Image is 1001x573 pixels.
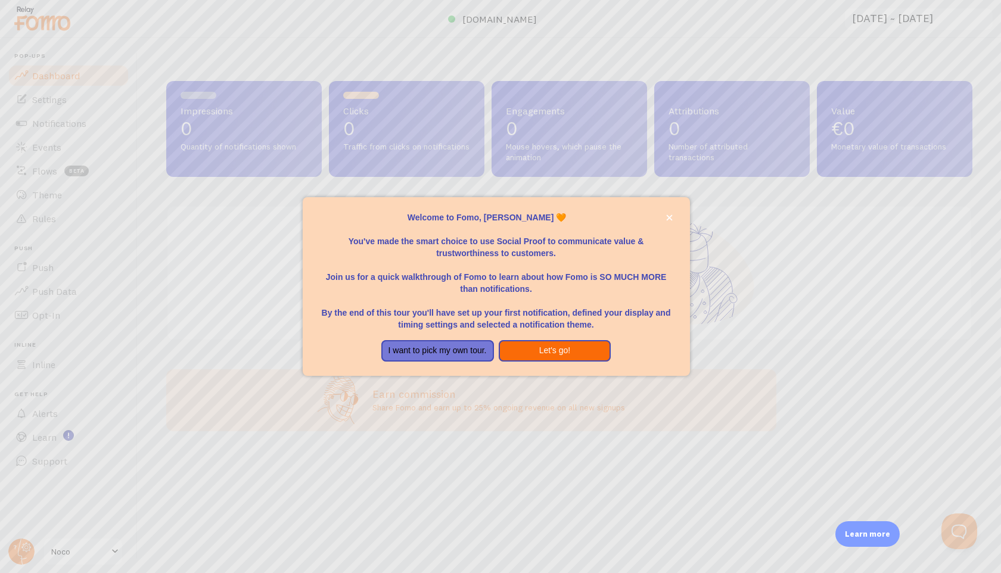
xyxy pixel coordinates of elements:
div: Welcome to Fomo, NOAH COMPERE 🧡You&amp;#39;ve made the smart choice to use Social Proof to commun... [303,197,690,376]
button: I want to pick my own tour. [381,340,494,362]
p: Join us for a quick walkthrough of Fomo to learn about how Fomo is SO MUCH MORE than notifications. [317,259,676,295]
p: You've made the smart choice to use Social Proof to communicate value & trustworthiness to custom... [317,223,676,259]
p: Learn more [845,528,890,540]
p: Welcome to Fomo, [PERSON_NAME] 🧡 [317,211,676,223]
p: By the end of this tour you'll have set up your first notification, defined your display and timi... [317,295,676,331]
div: Learn more [835,521,900,547]
button: close, [663,211,676,224]
button: Let's go! [499,340,611,362]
